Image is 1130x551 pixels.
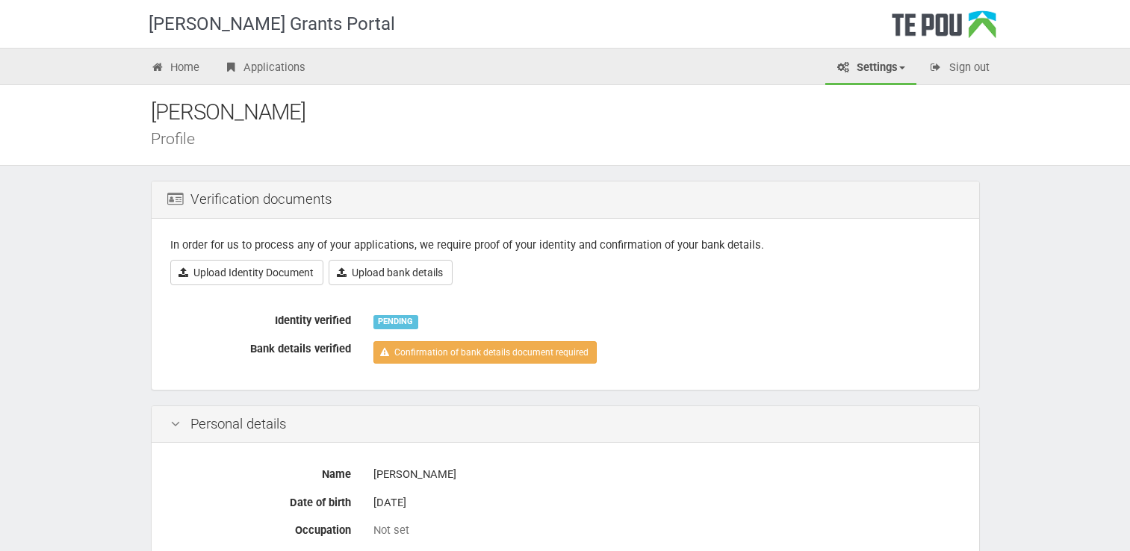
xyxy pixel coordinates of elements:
label: Date of birth [159,490,362,511]
a: Upload bank details [329,260,453,285]
a: Upload Identity Document [170,260,323,285]
label: Identity verified [159,308,362,329]
div: Verification documents [152,181,979,219]
a: Settings [825,52,916,85]
div: Not set [373,523,960,538]
a: Applications [212,52,317,85]
div: [PERSON_NAME] [151,96,1002,128]
label: Occupation [159,517,362,538]
a: Home [140,52,211,85]
label: Name [159,461,362,482]
p: In order for us to process any of your applications, we require proof of your identity and confir... [170,237,960,253]
div: Personal details [152,406,979,443]
div: [PERSON_NAME] [373,461,960,488]
div: [DATE] [373,490,960,516]
a: Confirmation of bank details document required [373,341,597,364]
a: Sign out [918,52,1001,85]
div: Profile [151,131,1002,146]
div: PENDING [373,315,418,329]
label: Bank details verified [159,336,362,357]
div: Te Pou Logo [892,10,996,48]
